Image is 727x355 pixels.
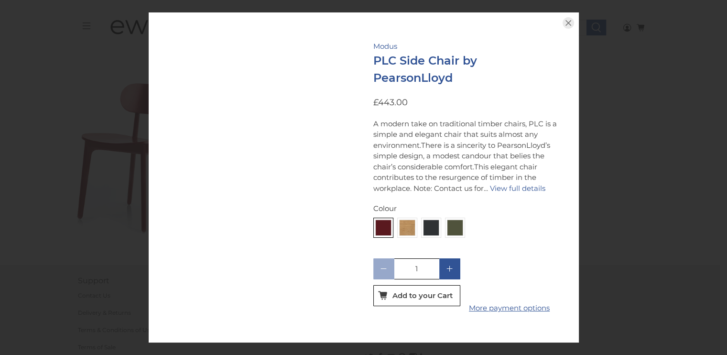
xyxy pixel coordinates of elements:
[373,119,557,193] span: A modern take on traditional timber chairs, PLC is a simple and elegant chair that suits almost a...
[373,285,460,306] button: Add to your Cart
[466,303,553,314] a: More payment options
[490,184,545,193] a: View full details
[373,97,408,108] span: £443.00
[373,203,559,214] div: Colour
[392,291,453,300] span: Add to your Cart
[373,54,477,85] a: PLC Side Chair by PearsonLloyd
[373,42,397,51] a: Modus
[558,12,579,33] button: Close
